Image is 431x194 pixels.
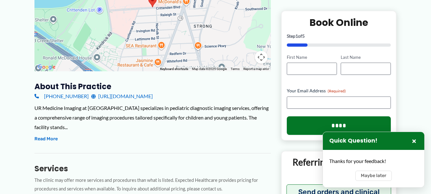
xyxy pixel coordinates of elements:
[36,63,57,71] img: Google
[192,67,227,71] span: Map data ©2025 Google
[34,91,89,101] a: [PHONE_NUMBER]
[286,156,391,180] p: Referring Providers and Staff
[295,33,298,38] span: 1
[255,51,268,64] button: Map camera controls
[287,34,391,38] p: Step of
[160,67,188,71] button: Keyboard shortcuts
[329,156,418,166] div: Thanks for your feedback!
[243,67,269,71] a: Report a map error
[287,88,391,94] label: Your Email Address
[410,137,418,145] button: Close
[34,81,271,91] h3: About this practice
[302,33,305,38] span: 5
[355,171,392,181] button: Maybe later
[34,164,271,174] h3: Services
[36,63,57,71] a: Open this area in Google Maps (opens a new window)
[34,135,58,143] button: Read More
[34,103,271,132] div: UR Medicine Imaging at [GEOGRAPHIC_DATA] specializes in pediatric diagnostic imaging services, of...
[341,54,391,60] label: Last Name
[91,91,153,101] a: [URL][DOMAIN_NAME]
[328,89,346,93] span: (Required)
[329,137,377,144] h3: Quick Question!
[34,176,271,193] p: The clinic may offer more services and procedures than what is listed. Expected Healthcare provid...
[287,54,337,60] label: First Name
[287,16,391,28] h2: Book Online
[231,67,240,71] a: Terms (opens in new tab)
